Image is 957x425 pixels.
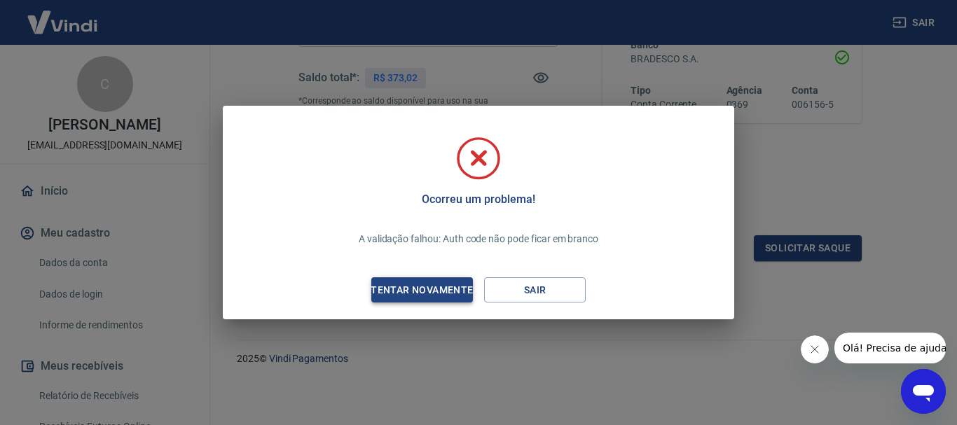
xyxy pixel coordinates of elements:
[371,277,473,303] button: Tentar novamente
[8,10,118,21] span: Olá! Precisa de ajuda?
[801,335,829,363] iframe: Fechar mensagem
[834,333,946,363] iframe: Mensagem da empresa
[901,369,946,414] iframe: Botão para abrir a janela de mensagens
[484,277,586,303] button: Sair
[359,232,598,246] p: A validação falhou: Auth code não pode ficar em branco
[354,281,490,299] div: Tentar novamente
[422,193,535,207] h5: Ocorreu um problema!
